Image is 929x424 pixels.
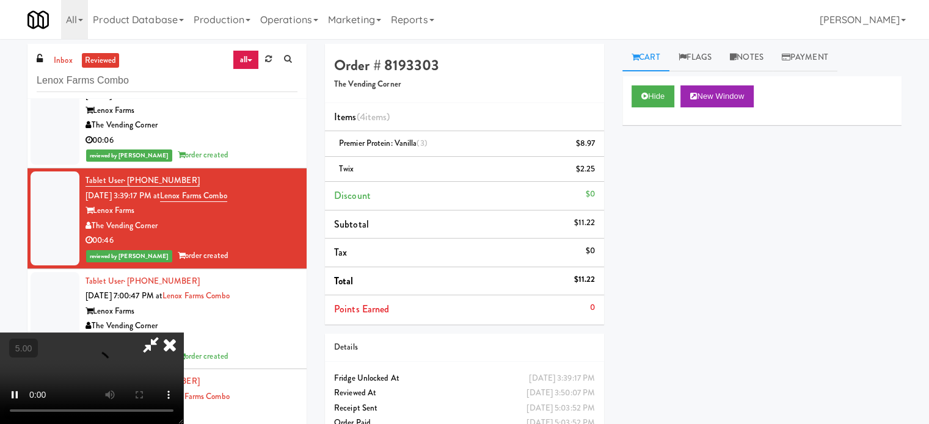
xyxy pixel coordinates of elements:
span: order created [178,149,228,160]
ng-pluralize: items [365,110,387,124]
span: Subtotal [334,217,369,231]
span: Points Earned [334,302,389,316]
span: Premier Protein: Vanilla [339,137,428,149]
a: Cart [622,44,669,71]
button: Hide [632,85,674,107]
div: The Vending Corner [86,318,297,334]
a: Tablet User· [PHONE_NUMBER] [86,275,200,287]
li: Tablet User· [PHONE_NUMBER][DATE] 7:00:47 PM atLenox Farms ComboLenox FarmsThe Vending Corner00:1... [27,269,307,370]
span: order created [178,350,228,362]
a: reviewed [82,53,120,68]
div: $2.25 [576,162,596,177]
img: Micromart [27,9,49,31]
div: $11.22 [574,272,595,287]
span: order created [178,250,228,261]
div: $0 [586,187,595,202]
a: Lenox Farms Combo [162,390,230,402]
a: inbox [51,53,76,68]
a: Flags [669,44,721,71]
span: reviewed by [PERSON_NAME] [86,149,172,162]
input: Search vision orders [37,70,297,92]
a: Payment [773,44,837,71]
li: Tablet User· [PHONE_NUMBER][DATE] 12:10:16 PM atLenox Farms ComboLenox FarmsThe Vending Corner00:... [27,68,307,168]
div: $0 [586,243,595,259]
div: Lenox Farms [86,103,297,118]
span: Tax [334,245,347,259]
div: [DATE] 3:39:17 PM [529,371,595,386]
button: New Window [680,85,754,107]
a: Tablet User· [PHONE_NUMBER] [86,174,200,187]
span: reviewed by [PERSON_NAME] [86,250,172,262]
div: Lenox Farms [86,404,297,419]
div: [DATE] 3:50:07 PM [526,386,595,401]
div: Reviewed At [334,386,595,401]
div: Receipt Sent [334,401,595,416]
span: Discount [334,189,371,203]
div: $11.22 [574,215,595,231]
span: · [PHONE_NUMBER] [123,275,200,287]
a: Lenox Farms Combo [162,290,230,301]
span: Items [334,110,390,124]
div: The Vending Corner [86,118,297,133]
h5: The Vending Corner [334,80,595,89]
span: [DATE] 7:00:47 PM at [86,290,162,301]
a: all [233,50,258,70]
li: Tablet User· [PHONE_NUMBER][DATE] 3:39:17 PM atLenox Farms ComboLenox FarmsThe Vending Corner00:4... [27,168,307,269]
div: 00:06 [86,133,297,148]
div: Fridge Unlocked At [334,371,595,386]
div: 0 [590,300,595,315]
span: Twix [339,163,354,174]
div: The Vending Corner [86,218,297,234]
div: [DATE] 5:03:52 PM [526,401,595,416]
div: Lenox Farms [86,203,297,218]
div: $8.97 [576,136,596,151]
span: Total [334,274,354,288]
div: 00:12 [86,334,297,349]
a: Notes [721,44,773,71]
span: (3) [417,137,427,149]
a: Lenox Farms Combo [160,190,227,202]
div: Details [334,340,595,355]
h4: Order # 8193303 [334,57,595,73]
span: [DATE] 3:39:17 PM at [86,190,160,201]
div: 00:46 [86,233,297,248]
span: (4 ) [357,110,390,124]
div: Lenox Farms [86,304,297,319]
span: · [PHONE_NUMBER] [123,174,200,186]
